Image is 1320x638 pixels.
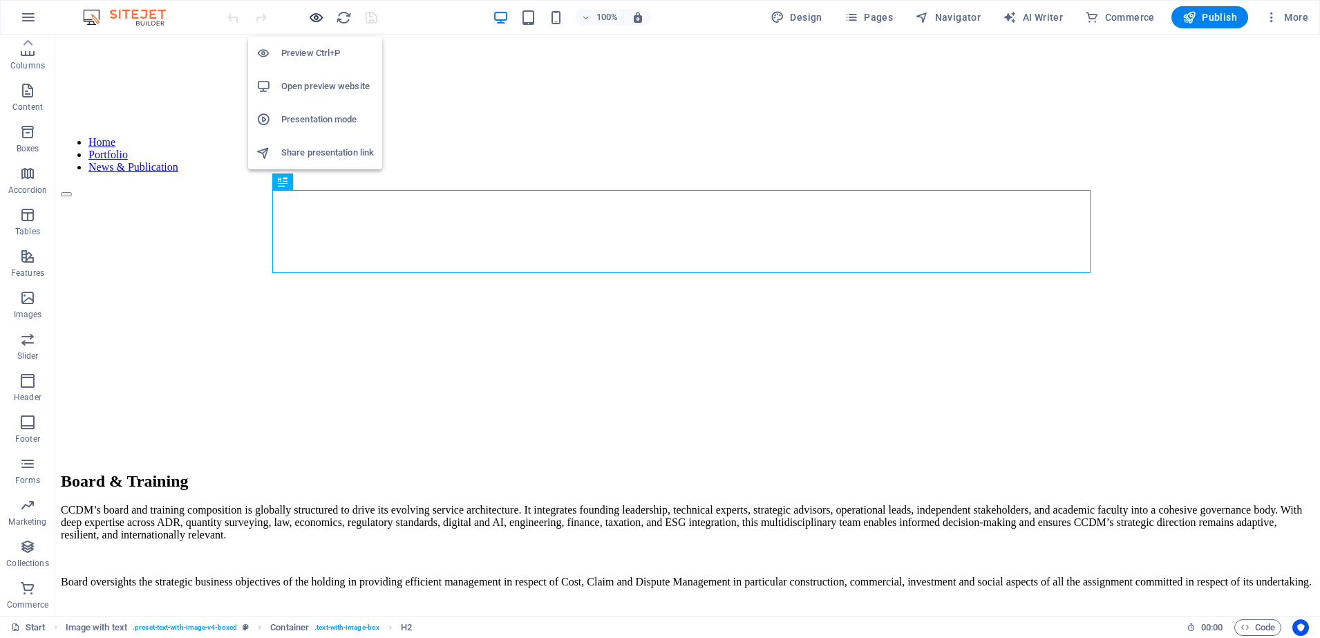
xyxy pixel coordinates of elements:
p: Images [14,309,42,320]
p: Features [11,268,44,279]
span: Design [771,10,822,24]
button: Navigator [909,6,986,28]
h6: Presentation mode [281,111,374,128]
p: Footer [15,433,40,444]
span: . preset-text-with-image-v4-boxed [133,619,237,636]
button: reload [335,9,352,26]
p: Accordion [8,185,47,196]
span: . text-with-image-box [314,619,379,636]
span: Click to select. Double-click to edit [66,619,127,636]
button: 100% [575,9,624,26]
p: Slider [17,350,39,362]
p: Marketing [8,516,46,527]
p: Collections [6,558,48,569]
span: AI Writer [1003,10,1063,24]
button: Commerce [1079,6,1160,28]
p: Tables [15,226,40,237]
span: More [1265,10,1308,24]
div: Design (Ctrl+Alt+Y) [765,6,828,28]
button: Code [1234,619,1281,636]
p: Boxes [17,143,39,154]
button: AI Writer [997,6,1068,28]
button: More [1259,6,1314,28]
h6: 100% [596,9,618,26]
p: Commerce [7,599,48,610]
span: Click to select. Double-click to edit [401,619,412,636]
span: Click to select. Double-click to edit [270,619,309,636]
i: This element is a customizable preset [243,623,249,631]
h6: Preview Ctrl+P [281,45,374,62]
span: Navigator [915,10,981,24]
img: Editor Logo [79,9,183,26]
span: Commerce [1085,10,1155,24]
button: Publish [1171,6,1248,28]
span: 00 00 [1201,619,1223,636]
a: Click to cancel selection. Double-click to open Pages [11,619,46,636]
i: On resize automatically adjust zoom level to fit chosen device. [632,11,644,24]
button: Pages [839,6,898,28]
p: Content [12,102,43,113]
p: Forms [15,475,40,486]
span: Code [1241,619,1275,636]
p: Header [14,392,41,403]
button: Usercentrics [1292,619,1309,636]
h6: Session time [1187,619,1223,636]
button: Design [765,6,828,28]
span: Publish [1182,10,1237,24]
span: Pages [845,10,893,24]
p: Columns [10,60,45,71]
h6: Share presentation link [281,144,374,161]
i: Reload page [336,10,352,26]
nav: breadcrumb [66,619,413,636]
span: : [1211,622,1213,632]
h6: Open preview website [281,78,374,95]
